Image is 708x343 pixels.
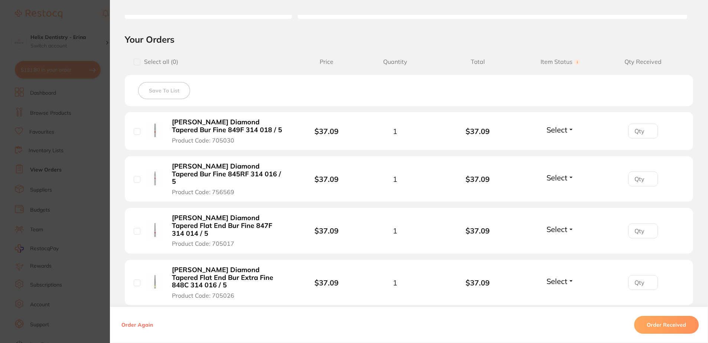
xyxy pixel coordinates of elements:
b: $37.09 [437,278,519,287]
span: Product Code: 756569 [172,189,234,195]
img: Meisinger Diamond Tapered Bur Fine 845RF 314 016 / 5 [146,169,164,187]
button: Save To List [138,82,190,99]
img: Meisinger Diamond Tapered Flat End Bur Extra Fine 848C 314 016 / 5 [146,273,164,291]
span: Product Code: 705026 [172,292,234,299]
button: Order Again [119,321,155,328]
b: $37.09 [314,127,339,136]
b: $37.09 [437,226,519,235]
span: Qty Received [602,58,684,65]
input: Qty [628,124,658,138]
span: Select [547,173,567,182]
span: Select [547,125,567,134]
b: $37.09 [437,175,519,183]
span: Select all ( 0 ) [140,58,178,65]
span: Item Status [519,58,601,65]
input: Qty [628,223,658,238]
span: Quantity [354,58,436,65]
b: $37.09 [314,278,339,287]
span: Select [547,277,567,286]
b: [PERSON_NAME] Diamond Tapered Flat End Bur Fine 847F 314 014 / 5 [172,214,286,237]
input: Qty [628,275,658,290]
span: Select [547,225,567,234]
button: [PERSON_NAME] Diamond Tapered Flat End Bur Fine 847F 314 014 / 5 Product Code: 705017 [170,214,288,247]
span: 1 [393,127,397,135]
img: Meisinger Diamond Tapered Flat End Bur Fine 847F 314 014 / 5 [146,221,164,239]
b: [PERSON_NAME] Diamond Tapered Bur Fine 845RF 314 016 / 5 [172,163,286,186]
button: [PERSON_NAME] Diamond Tapered Flat End Bur Extra Fine 848C 314 016 / 5 Product Code: 705026 [170,266,288,299]
span: 1 [393,226,397,235]
b: $37.09 [437,127,519,135]
b: [PERSON_NAME] Diamond Tapered Bur Fine 849F 314 018 / 5 [172,118,286,134]
b: $37.09 [314,226,339,235]
button: Order Received [634,316,699,334]
h2: Your Orders [125,34,693,45]
b: [PERSON_NAME] Diamond Tapered Flat End Bur Extra Fine 848C 314 016 / 5 [172,266,286,289]
span: Total [437,58,519,65]
span: Product Code: 705030 [172,137,234,144]
span: Price [299,58,354,65]
button: Select [544,125,576,134]
img: Meisinger Diamond Tapered Bur Fine 849F 314 018 / 5 [146,121,164,140]
button: Select [544,225,576,234]
input: Qty [628,171,658,186]
button: Select [544,277,576,286]
span: 1 [393,278,397,287]
button: [PERSON_NAME] Diamond Tapered Bur Fine 845RF 314 016 / 5 Product Code: 756569 [170,162,288,196]
b: $37.09 [314,174,339,184]
span: 1 [393,175,397,183]
span: Product Code: 705017 [172,240,234,247]
button: [PERSON_NAME] Diamond Tapered Bur Fine 849F 314 018 / 5 Product Code: 705030 [170,118,288,144]
button: Select [544,173,576,182]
